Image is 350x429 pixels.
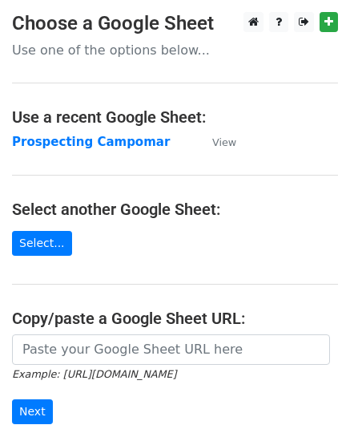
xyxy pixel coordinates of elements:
a: View [196,135,236,149]
a: Prospecting Campomar [12,135,170,149]
h4: Select another Google Sheet: [12,200,338,219]
a: Select... [12,231,72,256]
small: Example: [URL][DOMAIN_NAME] [12,368,176,380]
input: Next [12,399,53,424]
h4: Use a recent Google Sheet: [12,107,338,127]
h3: Choose a Google Sheet [12,12,338,35]
small: View [212,136,236,148]
input: Paste your Google Sheet URL here [12,334,330,365]
h4: Copy/paste a Google Sheet URL: [12,309,338,328]
p: Use one of the options below... [12,42,338,59]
